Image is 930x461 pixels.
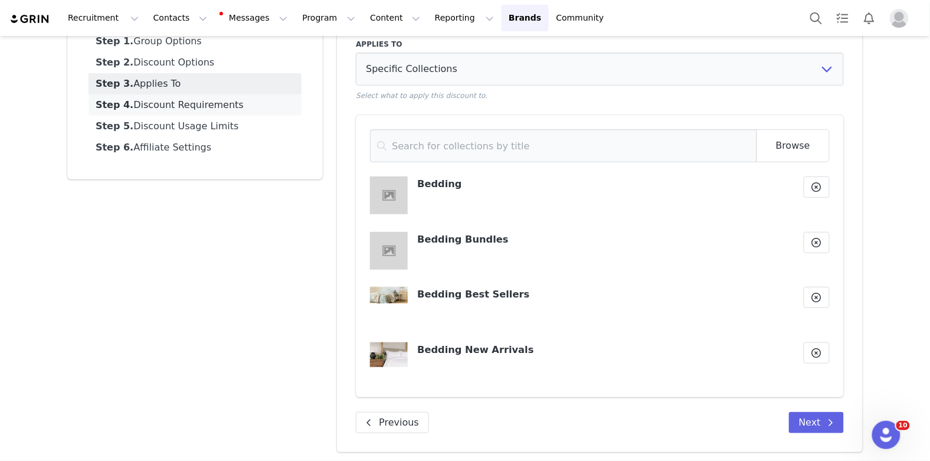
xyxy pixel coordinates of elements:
a: Applies To [89,73,302,94]
button: Notifications [856,5,882,31]
a: Discount Options [89,52,302,73]
h4: Bedding Best Sellers [417,287,790,300]
img: Bedding Bundles [370,232,408,270]
h4: Bedding New Arrivals [417,342,790,355]
img: grin logo [9,14,51,25]
strong: Step 2. [96,57,133,68]
img: Bedding New Arrivals [370,342,408,368]
p: Select what to apply this discount to. [356,90,844,101]
button: Messages [215,5,294,31]
a: Discount Usage Limits [89,116,302,137]
a: Group Options [89,31,302,52]
button: Content [363,5,427,31]
h4: Bedding Bundles [417,232,790,245]
label: Applies To [356,39,844,50]
img: Bedding Best Sellers [370,287,408,303]
button: Next [789,412,844,433]
a: Brands [502,5,548,31]
button: Program [295,5,362,31]
strong: Step 5. [96,120,133,132]
a: Discount Requirements [89,94,302,116]
button: Profile [883,9,921,28]
strong: Step 6. [96,142,133,153]
button: Browse [757,129,830,162]
a: Tasks [830,5,856,31]
button: Contacts [146,5,214,31]
img: Bedding [370,176,408,214]
a: Affiliate Settings [89,137,302,158]
button: Recruitment [61,5,146,31]
button: Reporting [428,5,501,31]
input: Search for collections by title [370,129,757,162]
button: Previous [356,412,429,433]
img: placeholder-profile.jpg [890,9,909,28]
strong: Step 4. [96,99,133,110]
strong: Step 3. [96,78,133,89]
button: Search [803,5,829,31]
iframe: Intercom live chat [872,421,900,449]
h4: Bedding [417,176,790,189]
strong: Step 1. [96,35,133,47]
span: 10 [896,421,910,430]
a: Community [549,5,617,31]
